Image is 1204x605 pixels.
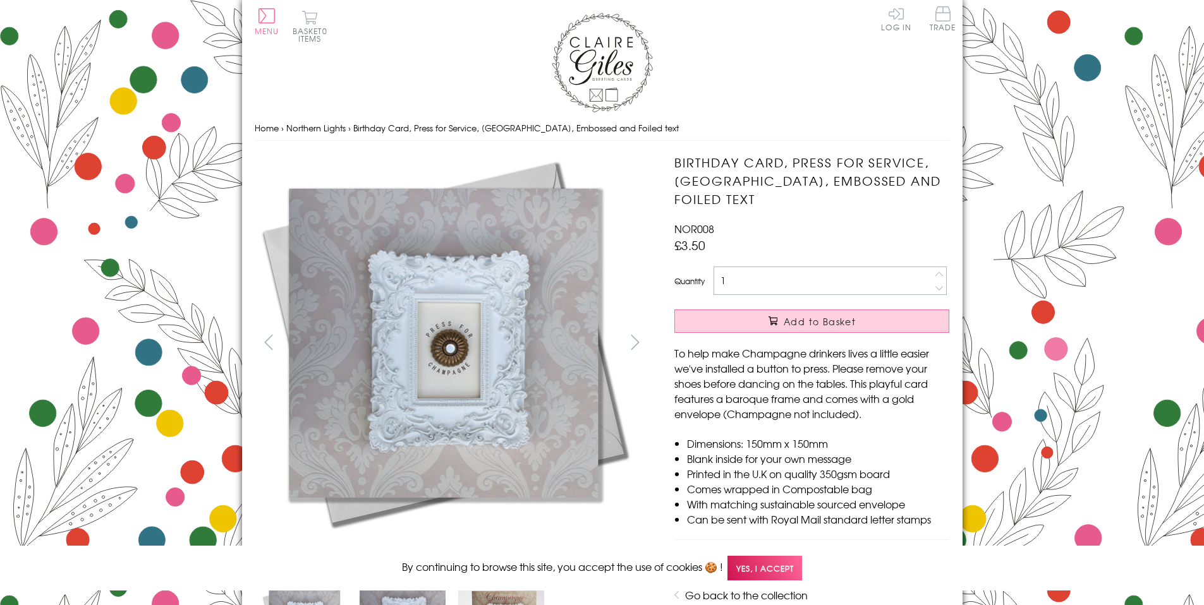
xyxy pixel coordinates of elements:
[674,275,705,287] label: Quantity
[687,451,949,466] li: Blank inside for your own message
[687,466,949,481] li: Printed in the U.K on quality 350gsm board
[281,122,284,134] span: ›
[674,236,705,254] span: £3.50
[674,309,949,333] button: Add to Basket
[286,122,346,134] a: Northern Lights
[293,10,327,42] button: Basket0 items
[674,221,714,236] span: NOR008
[255,25,279,37] span: Menu
[881,6,911,31] a: Log In
[687,436,949,451] li: Dimensions: 150mm x 150mm
[674,153,949,208] h1: Birthday Card, Press for Service, [GEOGRAPHIC_DATA], Embossed and Foiled text
[687,481,949,496] li: Comes wrapped in Compostable bag
[621,328,649,356] button: next
[930,6,956,33] a: Trade
[687,512,949,527] li: Can be sent with Royal Mail standard letter stamps
[552,13,653,112] img: Claire Giles Greetings Cards
[255,8,279,35] button: Menu
[784,315,856,328] span: Add to Basket
[255,122,279,134] a: Home
[687,496,949,512] li: With matching sustainable sourced envelope
[353,122,679,134] span: Birthday Card, Press for Service, [GEOGRAPHIC_DATA], Embossed and Foiled text
[298,25,327,44] span: 0 items
[255,116,950,141] nav: breadcrumbs
[685,587,808,602] a: Go back to the collection
[348,122,351,134] span: ›
[727,556,802,580] span: Yes, I accept
[674,345,949,421] p: To help make Champagne drinkers lives a little easier we've installed a button to press. Please r...
[255,328,283,356] button: prev
[930,6,956,31] span: Trade
[255,153,634,532] img: Birthday Card, Press for Service, Champagne, Embossed and Foiled text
